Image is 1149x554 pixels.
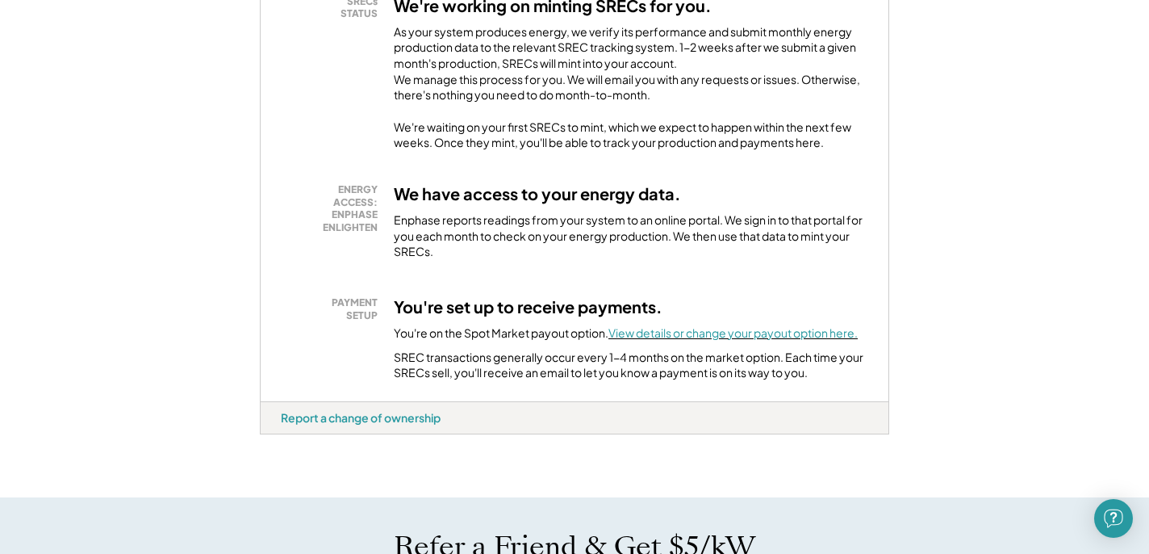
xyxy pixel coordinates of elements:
div: You're on the Spot Market payout option. [394,325,858,342]
div: SREC transactions generally occur every 1-4 months on the market option. Each time your SRECs sel... [394,350,868,381]
div: ENERGY ACCESS: ENPHASE ENLIGHTEN [289,183,378,233]
h3: We have access to your energy data. [394,183,681,204]
div: Report a change of ownership [281,410,441,425]
a: View details or change your payout option here. [608,325,858,340]
div: We're waiting on your first SRECs to mint, which we expect to happen within the next few weeks. O... [394,120,868,151]
div: As your system produces energy, we verify its performance and submit monthly energy production da... [394,24,868,111]
div: Enphase reports readings from your system to an online portal. We sign in to that portal for you ... [394,212,868,260]
div: Open Intercom Messenger [1094,499,1133,538]
h3: You're set up to receive payments. [394,296,662,317]
div: PAYMENT SETUP [289,296,378,321]
div: qxmbnuh6 - MD 1.5x (BT) [260,434,315,441]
